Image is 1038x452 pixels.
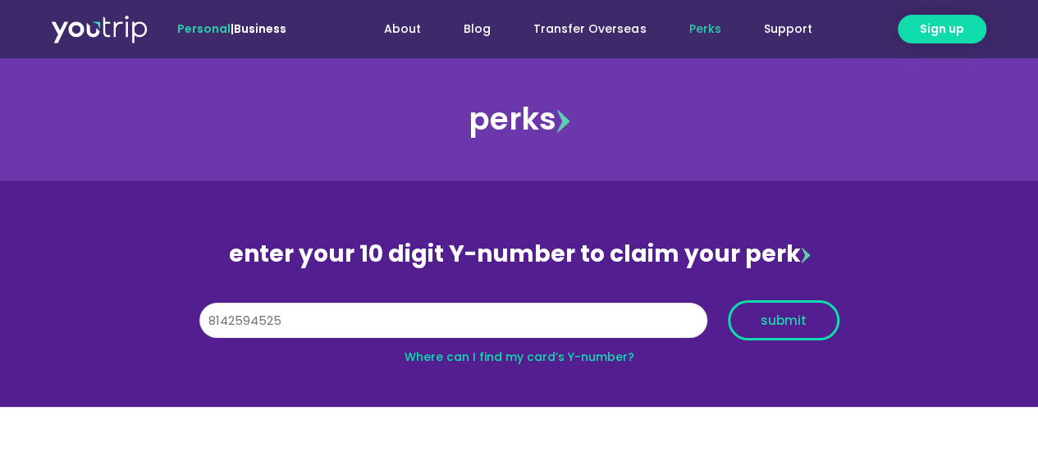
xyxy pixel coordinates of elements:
[728,300,839,340] button: submit
[331,14,833,44] nav: Menu
[512,14,667,44] a: Transfer Overseas
[761,314,807,326] span: submit
[442,14,512,44] a: Blog
[405,349,634,365] a: Where can I find my card’s Y-number?
[191,233,848,276] div: enter your 10 digit Y-number to claim your perk
[363,14,442,44] a: About
[742,14,833,44] a: Support
[234,21,286,37] a: Business
[199,300,839,353] form: Y Number
[177,21,286,37] span: |
[199,303,707,339] input: 10 digit Y-number (e.g. 8123456789)
[920,21,964,38] span: Sign up
[667,14,742,44] a: Perks
[177,21,231,37] span: Personal
[898,15,986,43] a: Sign up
